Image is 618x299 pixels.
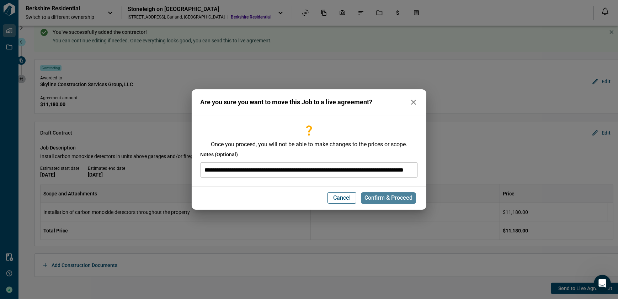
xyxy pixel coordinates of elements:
span: Are you sure you want to move this Job to a live agreement? [200,99,372,106]
span: Cancel [333,194,351,201]
button: Confirm & Proceed [361,192,416,204]
span: Once you proceed, you will not be able to make changes to the prices or scope. [200,141,418,148]
iframe: Intercom live chat [594,275,611,292]
span: Confirm & Proceed [364,194,412,201]
span: Notes (Optional) [200,151,238,158]
button: Cancel [327,192,356,204]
